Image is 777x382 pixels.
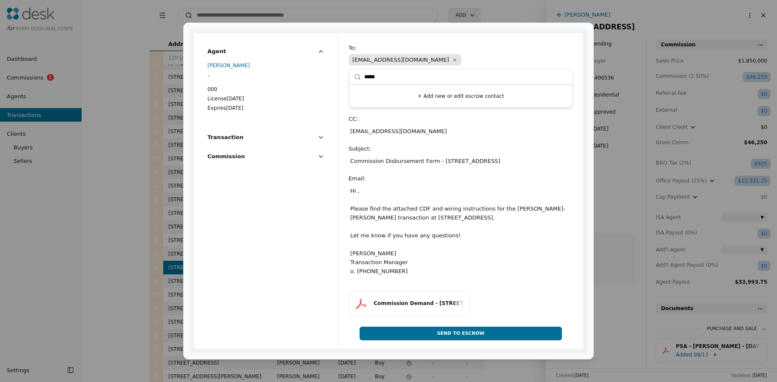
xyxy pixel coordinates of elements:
[374,299,465,308] div: Commission Demand - [STREET_ADDRESS]
[349,155,573,167] div: Commission Disbursement Form - [STREET_ADDRESS]
[349,114,573,123] div: CC :
[349,185,573,277] div: Hi , Please find the attached CDF and wiring instructions for the [PERSON_NAME]-[PERSON_NAME] tra...
[349,174,573,183] div: Email :
[349,125,573,137] div: [EMAIL_ADDRESS][DOMAIN_NAME]
[349,144,573,153] div: Subject :
[349,43,573,52] div: To :
[207,133,244,142] span: Transaction
[349,54,461,66] span: [EMAIL_ADDRESS][DOMAIN_NAME]
[349,291,470,316] button: Commission Demand - [STREET_ADDRESS]
[207,152,245,161] span: Commission
[360,327,561,340] button: Send To Escrow
[352,88,569,104] button: + Add new or edit escrow contact
[207,152,324,168] button: Commission
[207,47,226,56] span: Agent
[207,133,324,148] button: Transaction
[207,47,324,63] button: Agent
